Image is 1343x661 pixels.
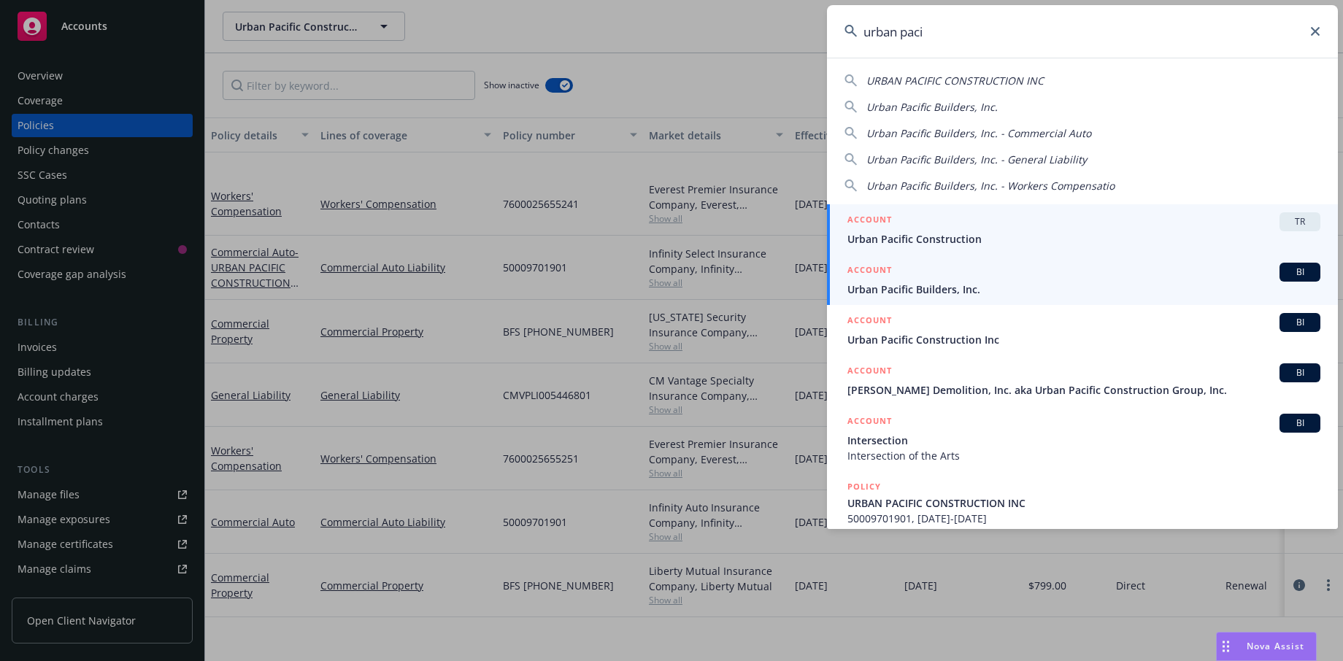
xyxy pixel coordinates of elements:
[847,332,1320,347] span: Urban Pacific Construction Inc
[847,479,881,494] h5: POLICY
[1216,632,1317,661] button: Nova Assist
[847,433,1320,448] span: Intersection
[827,204,1338,255] a: ACCOUNTTRUrban Pacific Construction
[1247,640,1304,652] span: Nova Assist
[847,495,1320,511] span: URBAN PACIFIC CONSTRUCTION INC
[847,448,1320,463] span: Intersection of the Arts
[827,305,1338,355] a: ACCOUNTBIUrban Pacific Construction Inc
[847,212,892,230] h5: ACCOUNT
[1285,417,1315,430] span: BI
[1285,316,1315,329] span: BI
[847,511,1320,526] span: 50009701901, [DATE]-[DATE]
[827,5,1338,58] input: Search...
[1285,366,1315,379] span: BI
[866,126,1091,140] span: Urban Pacific Builders, Inc. - Commercial Auto
[866,179,1115,193] span: Urban Pacific Builders, Inc. - Workers Compensatio
[827,471,1338,534] a: POLICYURBAN PACIFIC CONSTRUCTION INC50009701901, [DATE]-[DATE]
[1285,266,1315,279] span: BI
[847,382,1320,398] span: [PERSON_NAME] Demolition, Inc. aka Urban Pacific Construction Group, Inc.
[847,313,892,330] h5: ACCOUNT
[847,263,892,280] h5: ACCOUNT
[847,231,1320,247] span: Urban Pacific Construction
[1285,215,1315,228] span: TR
[847,414,892,431] h5: ACCOUNT
[847,282,1320,297] span: Urban Pacific Builders, Inc.
[827,406,1338,471] a: ACCOUNTBIIntersectionIntersection of the Arts
[866,100,998,114] span: Urban Pacific Builders, Inc.
[827,255,1338,305] a: ACCOUNTBIUrban Pacific Builders, Inc.
[827,355,1338,406] a: ACCOUNTBI[PERSON_NAME] Demolition, Inc. aka Urban Pacific Construction Group, Inc.
[1217,633,1235,660] div: Drag to move
[866,152,1087,166] span: Urban Pacific Builders, Inc. - General Liability
[847,363,892,381] h5: ACCOUNT
[866,74,1044,88] span: URBAN PACIFIC CONSTRUCTION INC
